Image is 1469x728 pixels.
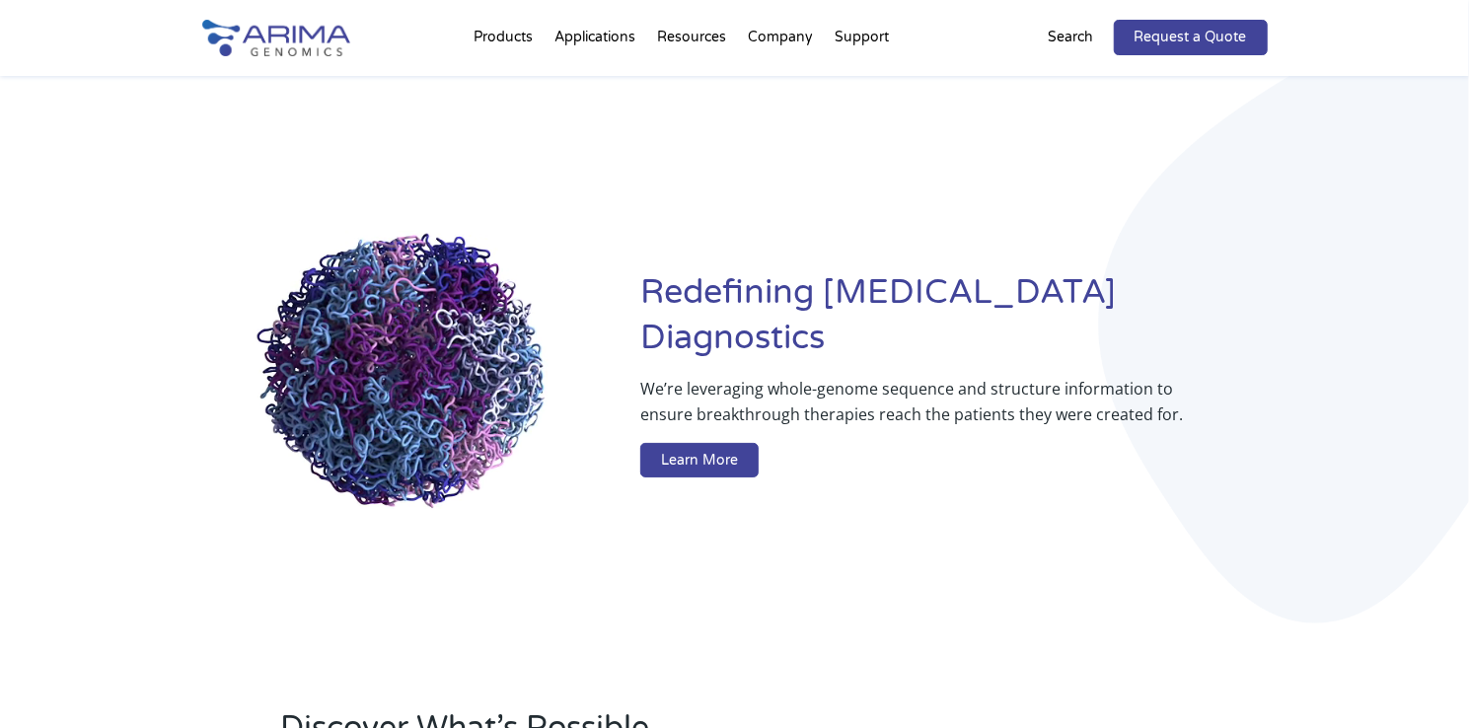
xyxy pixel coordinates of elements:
[1049,25,1094,50] p: Search
[1370,633,1469,728] iframe: Chat Widget
[640,376,1188,443] p: We’re leveraging whole-genome sequence and structure information to ensure breakthrough therapies...
[640,443,759,478] a: Learn More
[1114,20,1268,55] a: Request a Quote
[202,20,350,56] img: Arima-Genomics-logo
[640,270,1267,376] h1: Redefining [MEDICAL_DATA] Diagnostics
